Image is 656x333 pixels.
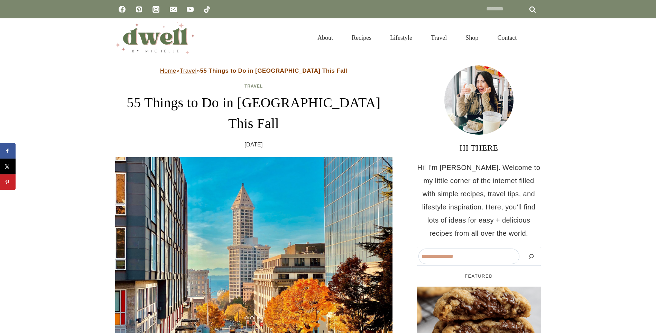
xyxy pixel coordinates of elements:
a: YouTube [183,2,197,16]
a: TikTok [200,2,214,16]
h5: FEATURED [417,273,541,280]
button: View Search Form [529,32,541,44]
a: Shop [456,26,488,50]
time: [DATE] [244,139,263,150]
a: Travel [180,67,197,74]
h3: HI THERE [417,142,541,154]
a: Instagram [149,2,163,16]
button: Search [523,249,539,264]
a: Facebook [115,2,129,16]
a: Travel [244,84,263,89]
nav: Primary Navigation [308,26,526,50]
h1: 55 Things to Do in [GEOGRAPHIC_DATA] This Fall [115,92,392,134]
a: Recipes [342,26,381,50]
a: About [308,26,342,50]
a: Contact [488,26,526,50]
a: Pinterest [132,2,146,16]
strong: 55 Things to Do in [GEOGRAPHIC_DATA] This Fall [200,67,347,74]
a: Lifestyle [381,26,422,50]
p: Hi! I'm [PERSON_NAME]. Welcome to my little corner of the internet filled with simple recipes, tr... [417,161,541,240]
a: Email [166,2,180,16]
a: Home [160,67,176,74]
span: » » [160,67,347,74]
img: DWELL by michelle [115,22,195,54]
a: Travel [422,26,456,50]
